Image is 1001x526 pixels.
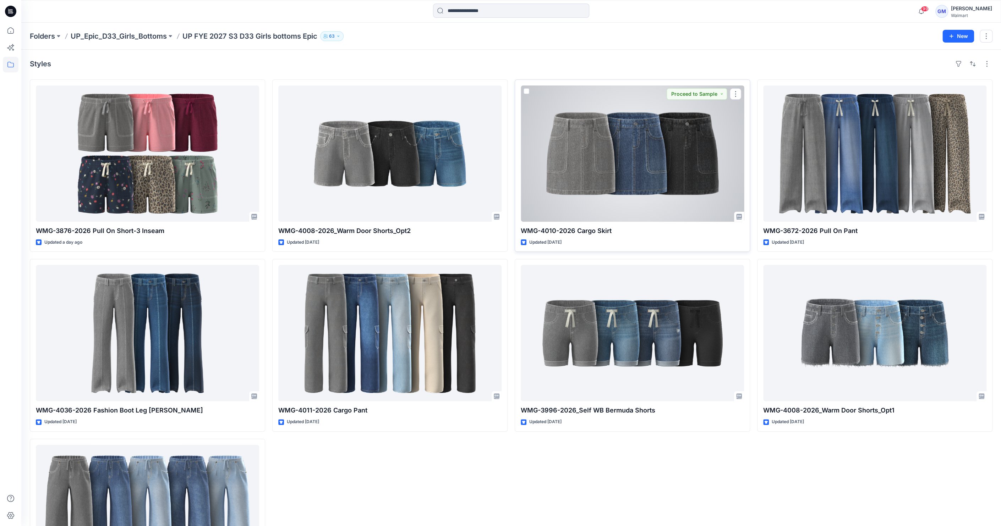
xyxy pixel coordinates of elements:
a: UP_Epic_D33_Girls_Bottoms [71,31,167,41]
a: WMG-4010-2026 Cargo Skirt [521,85,744,222]
p: WMG-3996-2026_Self WB Bermuda Shorts [521,405,744,415]
button: New [942,30,974,43]
p: Updated [DATE] [529,418,562,426]
span: 99 [921,6,929,12]
h4: Styles [30,60,51,68]
p: UP FYE 2027 S3 D33 Girls bottoms Epic [182,31,317,41]
p: Updated [DATE] [529,239,562,246]
p: Updated [DATE] [287,418,319,426]
p: WMG-4011-2026 Cargo Pant [278,405,502,415]
a: WMG-4036-2026 Fashion Boot Leg Jean [36,265,259,401]
button: 63 [320,31,344,41]
div: [PERSON_NAME] [951,4,992,13]
p: WMG-4008-2026_Warm Door Shorts_Opt1 [763,405,986,415]
p: Updated [DATE] [287,239,319,246]
p: Updated [DATE] [772,239,804,246]
p: WMG-3876-2026 Pull On Short-3 Inseam [36,226,259,236]
div: Walmart [951,13,992,18]
a: WMG-3876-2026 Pull On Short-3 Inseam [36,85,259,222]
p: 63 [329,32,335,40]
div: GM [935,5,948,18]
a: WMG-4008-2026_Warm Door Shorts_Opt1 [763,265,986,401]
a: WMG-4008-2026_Warm Door Shorts_Opt2 [278,85,502,222]
a: WMG-4011-2026 Cargo Pant [278,265,502,401]
p: Updated a day ago [44,239,82,246]
p: WMG-3672-2026 Pull On Pant [763,226,986,236]
a: Folders [30,31,55,41]
p: WMG-4008-2026_Warm Door Shorts_Opt2 [278,226,502,236]
p: WMG-4036-2026 Fashion Boot Leg [PERSON_NAME] [36,405,259,415]
p: Updated [DATE] [44,418,77,426]
a: WMG-3672-2026 Pull On Pant [763,85,986,222]
p: WMG-4010-2026 Cargo Skirt [521,226,744,236]
a: WMG-3996-2026_Self WB Bermuda Shorts [521,265,744,401]
p: Updated [DATE] [772,418,804,426]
